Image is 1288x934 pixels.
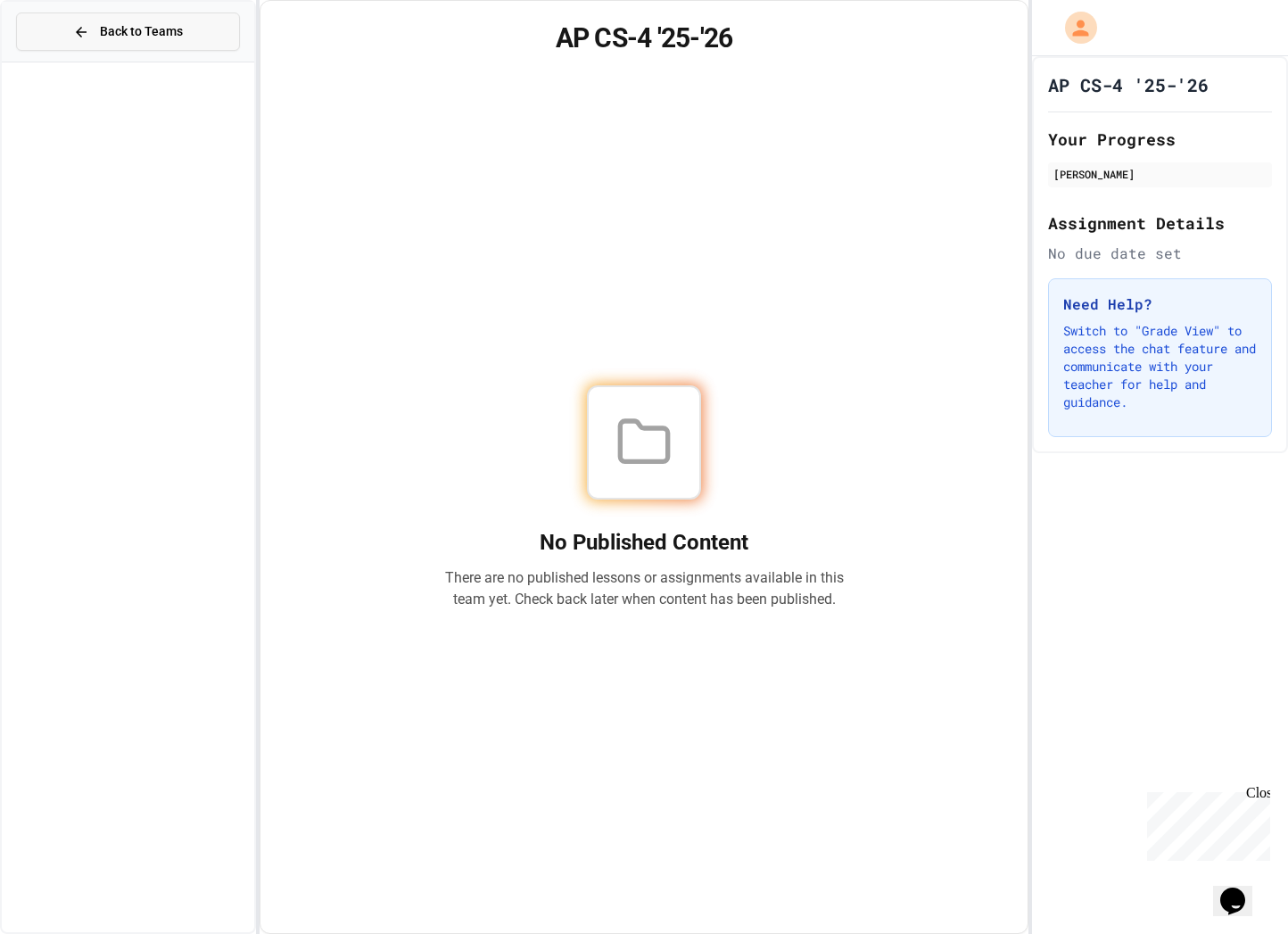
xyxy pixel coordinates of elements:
div: My Account [1046,7,1102,48]
iframe: chat widget [1140,785,1270,861]
h3: Need Help? [1063,293,1257,315]
iframe: chat widget [1213,863,1270,916]
h2: Assignment Details [1048,211,1272,236]
button: Back to Teams [16,12,240,51]
div: [PERSON_NAME] [1053,166,1267,182]
h2: No Published Content [444,528,844,557]
span: Back to Teams [100,22,183,41]
h1: AP CS-4 '25-'26 [1048,72,1209,97]
h1: AP CS-4 '25-'26 [282,22,1006,54]
div: No due date set [1048,243,1272,264]
p: There are no published lessons or assignments available in this team yet. Check back later when c... [444,567,844,610]
p: Switch to "Grade View" to access the chat feature and communicate with your teacher for help and ... [1063,322,1257,411]
div: Chat with us now!Close [7,7,123,113]
h2: Your Progress [1048,127,1272,152]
